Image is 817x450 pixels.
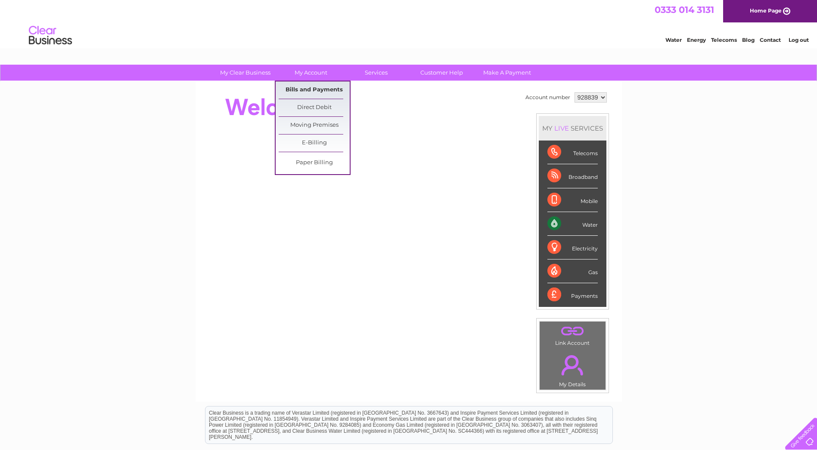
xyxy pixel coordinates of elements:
a: My Account [275,65,346,81]
a: Log out [789,37,809,43]
a: Direct Debit [279,99,350,116]
a: Bills and Payments [279,81,350,99]
div: Telecoms [547,141,598,164]
div: Electricity [547,236,598,259]
td: My Details [539,348,606,390]
div: Gas [547,259,598,283]
a: . [542,350,603,380]
a: Water [665,37,682,43]
a: Blog [742,37,755,43]
a: Contact [760,37,781,43]
div: Broadband [547,164,598,188]
div: Clear Business is a trading name of Verastar Limited (registered in [GEOGRAPHIC_DATA] No. 3667643... [205,5,612,42]
a: Make A Payment [472,65,543,81]
a: Services [341,65,412,81]
div: Mobile [547,188,598,212]
a: Telecoms [711,37,737,43]
div: Water [547,212,598,236]
a: Paper Billing [279,154,350,172]
td: Link Account [539,321,606,348]
a: My Clear Business [210,65,281,81]
div: MY SERVICES [539,116,606,141]
a: E-Billing [279,134,350,152]
a: Customer Help [406,65,477,81]
a: . [542,324,603,339]
a: Moving Premises [279,117,350,134]
a: Energy [687,37,706,43]
img: logo.png [28,22,72,49]
a: 0333 014 3131 [655,4,714,15]
td: Account number [523,90,572,105]
div: LIVE [553,124,571,132]
div: Payments [547,283,598,306]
